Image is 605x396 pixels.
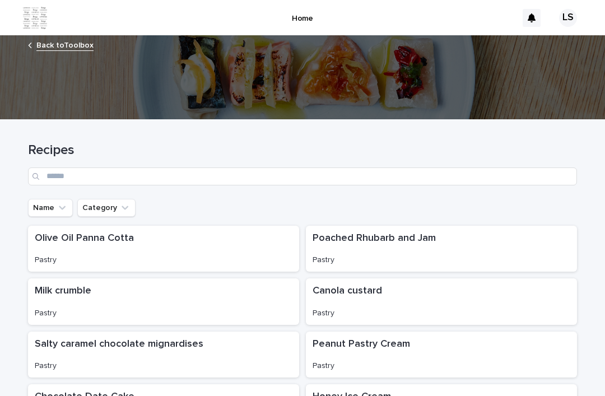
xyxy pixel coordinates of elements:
a: Peanut Pastry CreamPastry [306,332,577,378]
h1: Recipes [28,142,577,159]
a: Back toToolbox [36,38,94,51]
p: Pastry [313,255,570,265]
a: Canola custardPastry [306,278,577,324]
button: Name [28,199,73,217]
p: Olive Oil Panna Cotta [35,232,292,245]
input: Search [28,167,577,185]
button: Category [77,199,136,217]
img: ZpJWbK78RmCi9E4bZOpa [22,7,48,29]
div: LS [559,9,577,27]
p: Pastry [35,361,292,371]
p: Milk crumble [35,285,292,297]
p: Pastry [35,309,292,318]
p: Canola custard [313,285,570,297]
p: Pastry [313,309,570,318]
p: Pastry [313,361,570,371]
a: Milk crumblePastry [28,278,299,324]
p: Pastry [35,255,292,265]
p: Peanut Pastry Cream [313,338,570,351]
a: Salty caramel chocolate mignardisesPastry [28,332,299,378]
p: Salty caramel chocolate mignardises [35,338,292,351]
a: Poached Rhubarb and JamPastry [306,226,577,272]
a: Olive Oil Panna CottaPastry [28,226,299,272]
p: Poached Rhubarb and Jam [313,232,570,245]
